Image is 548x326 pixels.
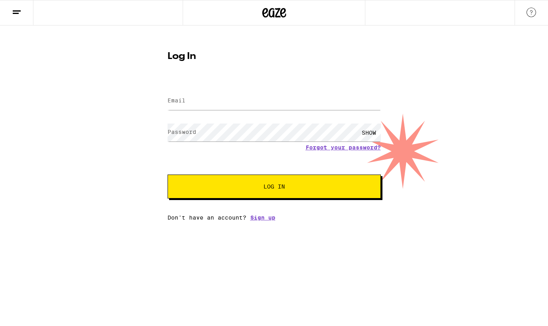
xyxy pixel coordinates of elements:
[168,92,381,110] input: Email
[250,214,275,221] a: Sign up
[168,214,381,221] div: Don't have an account?
[168,175,381,198] button: Log In
[306,144,381,151] a: Forgot your password?
[168,129,196,135] label: Password
[263,184,285,189] span: Log In
[168,97,185,104] label: Email
[357,124,381,141] div: SHOW
[168,52,381,61] h1: Log In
